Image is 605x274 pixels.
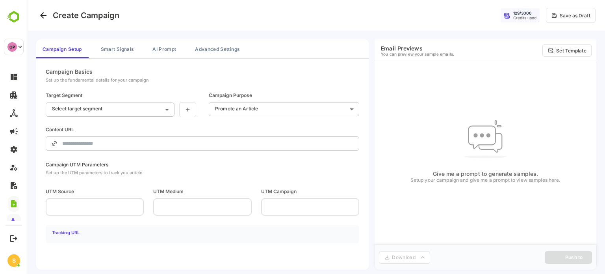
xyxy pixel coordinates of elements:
[486,15,509,20] div: Credits used
[7,254,20,267] div: S
[18,92,55,98] div: Target Segment
[529,48,559,54] p: Set Template
[515,44,564,57] button: Set Template
[383,177,533,184] p: Setup your campaign and give me a prompt to view samples here.
[18,68,65,75] div: Campaign Basics
[9,39,341,58] div: campaign tabs
[518,8,568,23] button: Save as Draft
[383,170,533,177] p: Give me a prompt to generate samples.
[18,127,61,132] div: Content URL
[8,233,19,244] button: Logout
[9,9,22,22] button: Go back
[126,188,224,195] span: UTM Medium
[18,103,166,116] div: Select target segment
[24,230,52,235] h4: Tracking URL
[187,106,230,112] p: Promote an Article
[25,11,92,20] h4: Create Campaign
[7,42,17,52] div: OP
[18,77,121,83] div: Set up the fundamental details for your campaign
[4,9,24,24] img: BambooboxLogoMark.f1c84d78b4c51b1a7b5f700c9845e183.svg
[234,188,332,195] span: UTM Campaign
[18,162,115,168] div: Campaign UTM Parameters
[161,39,218,58] button: Advanced Settings
[119,39,155,58] button: AI Prompt
[67,39,112,58] button: Smart Signals
[532,13,563,19] div: Save as Draft
[181,92,225,98] div: Campaign Purpose
[18,188,116,195] span: UTM Source
[353,52,427,56] p: You can preview your sample emails.
[486,11,504,15] div: 129 / 3000
[18,170,115,175] div: Set up the UTM parameters to track you article
[9,39,61,58] button: Campaign Setup
[353,45,427,52] h6: Email Previews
